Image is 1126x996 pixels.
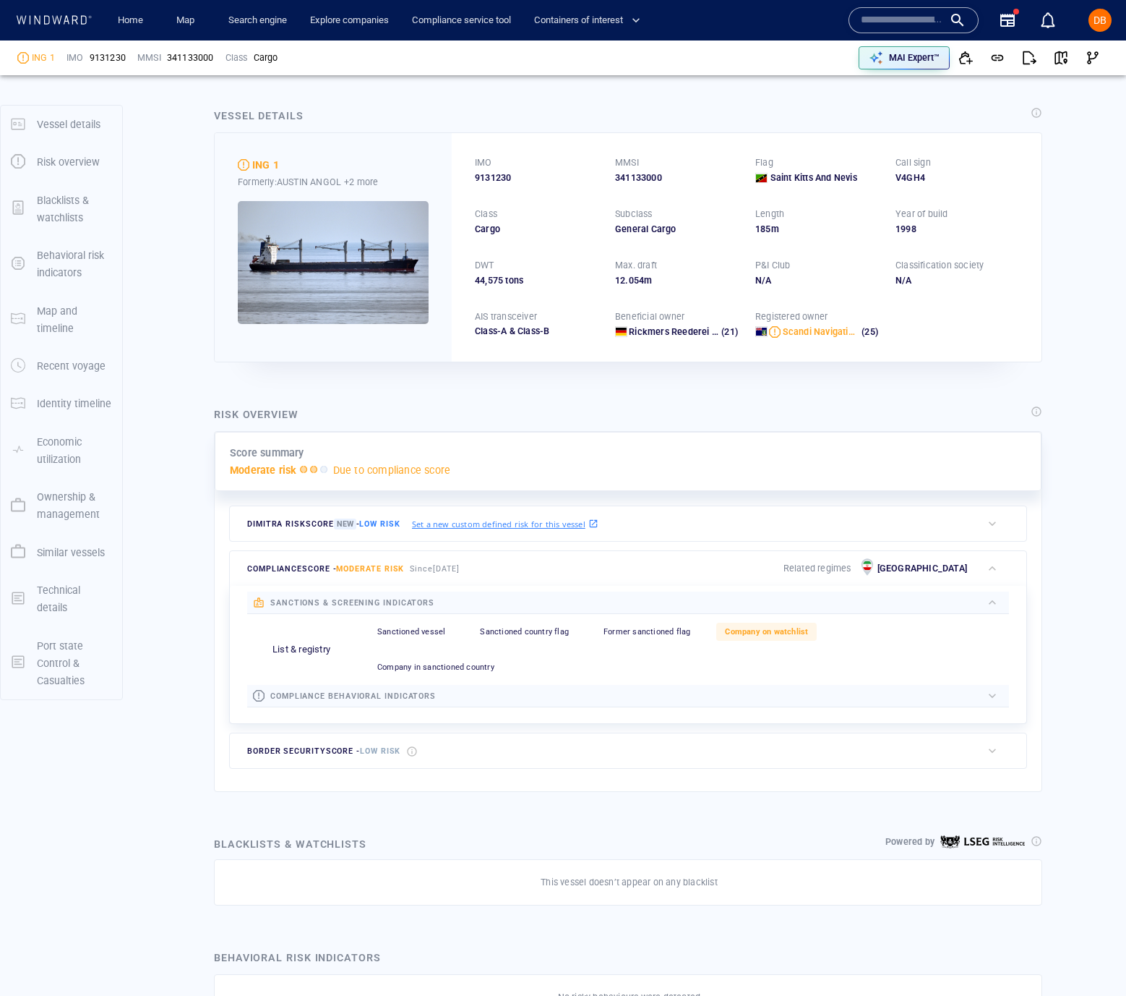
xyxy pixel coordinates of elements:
div: Notification center [1039,12,1057,29]
div: V4GH4 [895,171,1018,184]
a: Scandi Navigation Pte Ltd (25) [783,325,878,339]
button: Export report [1013,42,1045,74]
p: +2 more [344,174,378,190]
span: Low risk [359,519,400,529]
button: Similar vessels [1,534,122,571]
span: & [510,325,515,336]
span: compliance score - [247,564,404,574]
p: MMSI [137,51,161,64]
div: Behavioral risk indicators [214,949,381,966]
p: List & registry [272,643,330,657]
span: . [625,275,628,286]
p: Moderate risk [230,461,297,479]
span: 12 [615,275,625,286]
span: New [334,519,356,529]
div: Vessel details [214,107,304,124]
p: Registered owner [755,310,828,323]
span: sanctions & screening indicators [270,598,434,608]
button: View on map [1045,42,1077,74]
p: Flag [755,156,773,169]
a: Blacklists & watchlists [1,201,122,215]
button: DB [1086,6,1114,35]
a: Identity timeline [1,396,122,410]
span: (25) [859,325,878,339]
p: Beneficial owner [615,310,684,323]
div: N/A [895,274,1018,287]
div: ING 1 [32,51,55,64]
span: Company in sanctioned country [377,663,494,672]
a: Map [171,8,205,33]
p: Blacklists & watchlists [37,192,112,227]
span: m [771,224,779,234]
span: Sanctioned vessel [377,627,445,637]
p: Call sign [895,156,931,169]
button: Economic utilization [1,423,122,479]
button: Identity timeline [1,385,122,422]
div: ING 1 [252,156,279,174]
button: Map [165,8,211,33]
p: IMO [66,51,84,64]
a: Recent voyage [1,359,122,373]
a: Risk overview [1,155,122,169]
iframe: Chat [1065,931,1115,985]
button: Risk overview [1,143,122,181]
button: Add to vessel list [950,42,981,74]
p: DWT [475,259,494,272]
a: Rickmers Reederei Gmbh & Cie. Kg (21) [629,325,738,339]
span: Sanctioned country flag [480,627,569,637]
p: AIS transceiver [475,310,537,323]
span: m [644,275,652,286]
span: (21) [719,325,738,339]
button: Search engine [223,8,293,33]
a: Technical details [1,591,122,605]
p: Economic utilization [37,433,112,469]
p: MAI Expert™ [889,51,940,64]
button: Recent voyage [1,347,122,385]
div: 44,575 tons [475,274,598,287]
div: 1998 [895,223,1018,236]
p: Powered by [885,835,934,848]
p: [GEOGRAPHIC_DATA] [877,562,967,575]
p: Technical details [37,582,112,617]
span: 9131230 [475,171,511,184]
div: Cargo [475,223,598,236]
span: Class-B [507,325,549,336]
p: Subclass [615,208,653,221]
button: Port state Control & Casualties [1,627,122,700]
span: Scandi Navigation Pte Ltd [783,326,891,337]
span: Since [DATE] [410,564,460,574]
p: Map and timeline [37,302,112,338]
button: Ownership & management [1,478,122,534]
span: Moderate risk [336,564,404,574]
div: N/A [755,274,878,287]
span: Containers of interest [534,12,640,29]
span: 054 [629,275,645,286]
p: Score summary [230,444,304,461]
p: Similar vessels [37,544,105,561]
div: Blacklists & watchlists [211,833,369,856]
p: Behavioral risk indicators [37,247,112,282]
p: Year of build [895,208,948,221]
button: Vessel details [1,106,122,143]
button: Technical details [1,571,122,627]
a: Ownership & management [1,498,122,512]
div: 341133000 [167,51,214,64]
span: 9131230 [90,51,126,64]
button: Map and timeline [1,292,122,348]
p: Vessel details [37,116,100,133]
p: Class [475,208,497,221]
button: MAI Expert™ [859,46,950,69]
button: Behavioral risk indicators [1,237,122,292]
p: Related regimes [783,562,851,575]
span: DB [1093,14,1106,26]
span: Saint Kitts And Nevis [770,171,857,184]
img: 5905c34889b1464c4008e34e_0 [238,201,429,324]
button: Blacklists & watchlists [1,182,122,237]
span: 185 [755,224,771,234]
a: Compliance service tool [406,8,517,33]
a: Explore companies [304,8,395,33]
a: Set a new custom defined risk for this vessel [412,516,598,532]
